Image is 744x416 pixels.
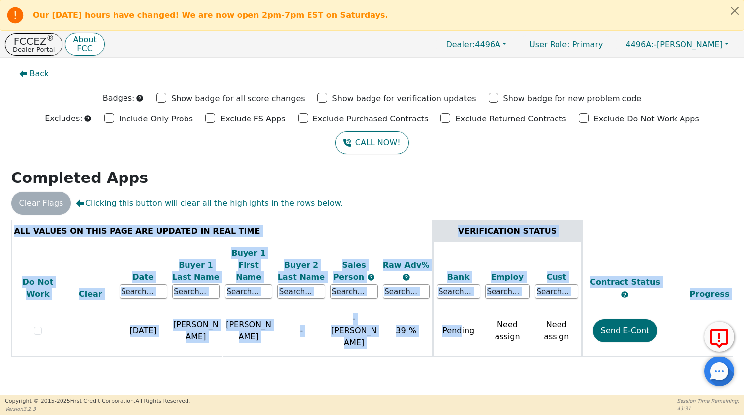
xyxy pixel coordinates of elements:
td: - [275,305,327,357]
input: Search... [225,284,272,299]
button: Dealer:4496A [435,37,517,52]
span: Sales Person [333,260,367,282]
button: Report Error to FCC [704,322,734,352]
input: Search... [330,284,378,299]
td: Need assign [483,305,532,357]
p: Show badge for new problem code [503,93,642,105]
span: 4496A [446,40,500,49]
sup: ® [47,34,54,43]
input: Search... [485,284,530,299]
p: Exclude Purchased Contracts [313,113,429,125]
span: -[PERSON_NAME] [625,40,722,49]
span: -[PERSON_NAME] [331,314,377,347]
p: Include Only Probs [119,113,193,125]
strong: Completed Apps [11,169,149,186]
td: Need assign [532,305,582,357]
button: Close alert [726,0,744,21]
span: User Role : [529,40,569,49]
b: Our [DATE] hours have changed! We are now open 2pm-7pm EST on Saturdays. [33,10,388,20]
input: Search... [172,284,220,299]
p: Show badge for all score changes [171,93,305,105]
button: Send E-Cont [593,319,658,342]
button: AboutFCC [65,33,104,56]
p: 43:31 [677,405,739,412]
div: Date [120,271,167,283]
div: Buyer 1 Last Name [172,259,220,283]
p: Excludes: [45,113,82,124]
p: Dealer Portal [13,46,55,53]
span: Raw Adv% [383,260,430,270]
p: Session Time Remaining: [677,397,739,405]
p: Copyright © 2015- 2025 First Credit Corporation. [5,397,190,406]
a: User Role: Primary [519,35,613,54]
td: [DATE] [117,305,170,357]
div: VERIFICATION STATUS [437,225,578,237]
div: ALL VALUES ON THIS PAGE ARE UPDATED IN REAL TIME [14,225,430,237]
div: Do Not Work [14,276,62,300]
p: Version 3.2.3 [5,405,190,413]
p: Exclude Returned Contracts [455,113,566,125]
input: Search... [277,284,325,299]
input: Search... [437,284,481,299]
span: 39 % [396,326,416,335]
div: Employ [485,271,530,283]
td: Pending [433,305,483,357]
p: Show badge for verification updates [332,93,476,105]
span: Back [30,68,49,80]
span: Dealer: [446,40,475,49]
p: FCCEZ [13,36,55,46]
p: About [73,36,96,44]
button: CALL NOW! [335,131,408,154]
span: Contract Status [590,277,660,287]
input: Search... [535,284,578,299]
div: Cust [535,271,578,283]
span: All Rights Reserved. [135,398,190,404]
div: Buyer 1 First Name [225,247,272,283]
div: Clear [66,288,114,300]
input: Search... [383,284,430,299]
p: FCC [73,45,96,53]
td: [PERSON_NAME] [222,305,275,357]
p: Exclude FS Apps [220,113,286,125]
p: Exclude Do Not Work Apps [594,113,699,125]
div: Buyer 2 Last Name [277,259,325,283]
button: FCCEZ®Dealer Portal [5,33,62,56]
span: Clicking this button will clear all the highlights in the rows below. [76,197,343,209]
p: Badges: [103,92,135,104]
button: Back [11,62,57,85]
input: Search... [120,284,167,299]
td: [PERSON_NAME] [170,305,222,357]
div: Bank [437,271,481,283]
p: Primary [519,35,613,54]
button: 4496A:-[PERSON_NAME] [615,37,739,52]
span: 4496A: [625,40,654,49]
